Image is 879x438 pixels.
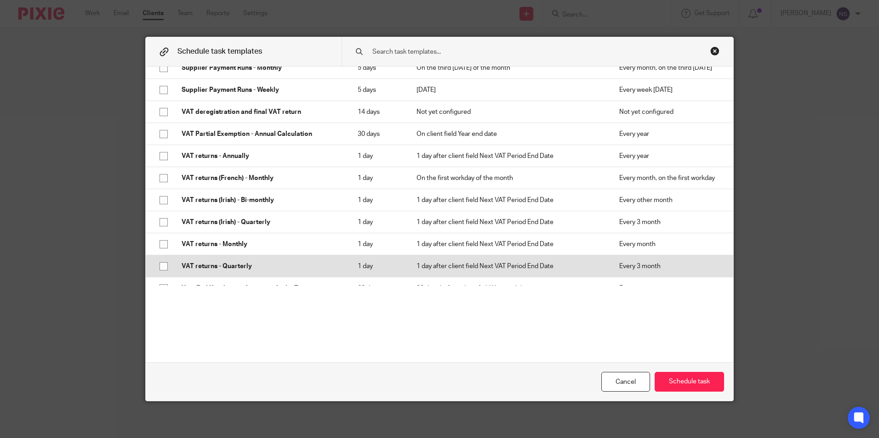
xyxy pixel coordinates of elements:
button: Schedule task [655,372,724,392]
p: 1 day after client field Next VAT Period End Date [417,240,601,249]
p: 1 day after client field Next VAT Period End Date [417,218,601,227]
p: [DATE] [417,85,601,95]
p: On the first workday of the month [417,174,601,183]
p: VAT returns (French) - Monthly [182,174,339,183]
p: Supplier Payment Runs - Monthly [182,63,339,73]
p: 1 day after client field Next VAT Period End Date [417,152,601,161]
p: VAT returns - Annually [182,152,339,161]
p: VAT returns - Monthly [182,240,339,249]
p: 5 days [358,63,398,73]
div: Close this dialog window [710,46,719,56]
p: VAT returns (Irish) - Quarterly [182,218,339,227]
p: 30 days before client field Year end date [417,284,601,293]
p: Every year [619,284,719,293]
p: 1 day after client field Next VAT Period End Date [417,196,601,205]
p: 1 day [358,218,398,227]
p: VAT deregistration and final VAT return [182,107,339,117]
p: Every month [619,240,719,249]
input: Search task templates... [371,47,674,57]
p: Every year [619,129,719,139]
p: Every other month [619,196,719,205]
p: 1 day [358,262,398,271]
p: Every 3 month [619,262,719,271]
p: 5 days [358,85,398,95]
p: 14 days [358,107,398,117]
p: 1 day [358,152,398,161]
p: Supplier Payment Runs - Weekly [182,85,339,95]
p: Not yet configured [417,107,601,117]
p: Every month, on the first workday [619,174,719,183]
p: VAT returns (Irish) - Bi-monthly [182,196,339,205]
p: Year End Handover - Accounts/Audit/Tax [182,284,339,293]
p: 30 days [358,129,398,139]
p: On client field Year end date [417,129,601,139]
p: VAT returns - Quarterly [182,262,339,271]
p: 1 day [358,240,398,249]
div: Cancel [601,372,650,392]
p: 1 day after client field Next VAT Period End Date [417,262,601,271]
p: Every month, on the third [DATE] [619,63,719,73]
p: Every 3 month [619,218,719,227]
p: 1 day [358,174,398,183]
p: On the third [DATE] of the month [417,63,601,73]
p: Not yet configured [619,107,719,117]
span: Schedule task templates [177,48,262,55]
p: Every week [DATE] [619,85,719,95]
p: 1 day [358,196,398,205]
p: Every year [619,152,719,161]
p: VAT Partial Exemption - Annual Calculation [182,129,339,139]
p: 60 days [358,284,398,293]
